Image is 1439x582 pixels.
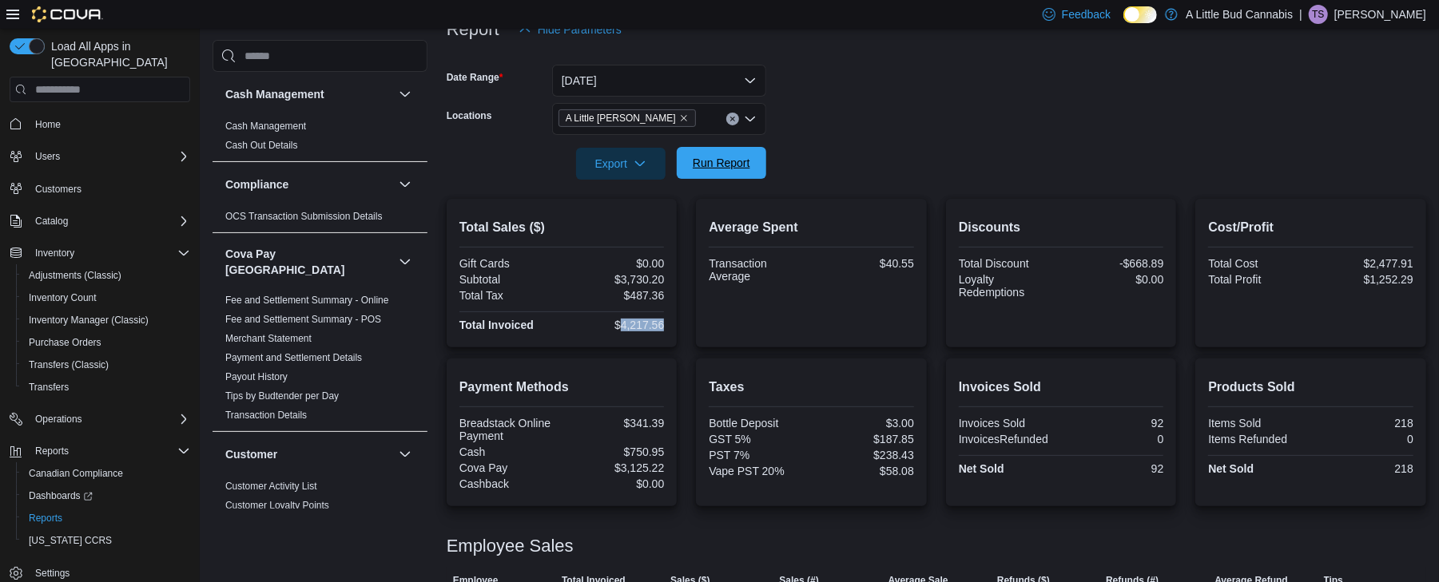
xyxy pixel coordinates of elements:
div: $2,477.91 [1314,257,1413,270]
p: | [1299,5,1302,24]
button: Inventory [29,243,81,263]
span: Feedback [1062,6,1111,22]
span: Operations [35,413,82,426]
span: Merchant Statement [225,332,312,345]
button: Cash Management [225,86,392,102]
div: Cashback [459,477,559,490]
a: Inventory Manager (Classic) [22,311,155,330]
span: Cash Management [225,120,306,133]
span: Dashboards [29,489,93,502]
div: Cova Pay [GEOGRAPHIC_DATA] [213,291,427,431]
a: Merchant Statement [225,333,312,344]
button: Reports [3,440,197,462]
span: Cash Out Details [225,139,298,152]
button: Catalog [29,212,74,231]
input: Dark Mode [1123,6,1157,23]
label: Locations [447,109,492,122]
div: 218 [1314,462,1413,475]
span: Customer Activity List [225,480,317,493]
div: Total Discount [959,257,1058,270]
div: Vape PST 20% [709,465,808,477]
span: Transfers (Classic) [29,358,109,371]
button: Adjustments (Classic) [16,264,197,287]
span: TS [1312,5,1324,24]
button: Open list of options [744,113,757,125]
span: Canadian Compliance [22,464,190,483]
h3: Compliance [225,176,288,192]
button: Operations [3,408,197,430]
a: Cash Management [225,121,306,132]
h2: Total Sales ($) [459,218,665,237]
strong: Net Sold [959,462,1004,475]
div: $3.00 [815,417,914,430]
span: Catalog [35,215,68,228]
div: 92 [1064,462,1163,475]
div: Total Profit [1208,273,1307,286]
span: Canadian Compliance [29,467,123,480]
span: Reports [35,445,69,457]
button: Cova Pay [GEOGRAPHIC_DATA] [225,246,392,278]
a: [US_STATE] CCRS [22,531,118,550]
span: A Little Bud Whistler [559,109,696,127]
button: Canadian Compliance [16,462,197,485]
button: Users [3,145,197,168]
h3: Employee Sales [447,536,574,556]
a: Transfers [22,378,75,397]
span: A Little [PERSON_NAME] [566,110,676,126]
span: Payout History [225,370,288,383]
button: Export [576,148,666,180]
button: Remove A Little Bud Whistler from selection in this group [679,113,689,123]
button: Purchase Orders [16,331,197,354]
span: Customers [35,183,81,196]
span: Transfers (Classic) [22,355,190,374]
a: Purchase Orders [22,333,108,352]
div: Cova Pay [459,461,559,474]
a: OCS Transaction Submission Details [225,211,383,222]
button: Compliance [225,176,392,192]
h3: Report [447,20,499,39]
div: $487.36 [565,289,664,302]
span: Reports [22,509,190,528]
div: 218 [1314,417,1413,430]
div: $1,252.29 [1314,273,1413,286]
div: $3,125.22 [565,461,664,474]
a: Fee and Settlement Summary - POS [225,314,381,325]
div: Breadstack Online Payment [459,417,559,442]
div: GST 5% [709,433,808,445]
span: Dashboards [22,486,190,505]
label: Date Range [447,71,503,84]
div: -$668.89 [1064,257,1163,270]
a: Canadian Compliance [22,464,129,483]
span: Settings [35,567,70,580]
a: Customers [29,180,88,199]
strong: Total Invoiced [459,319,534,331]
span: Reports [29,512,62,525]
button: Cash Management [396,85,415,104]
button: Transfers [16,376,197,398]
div: $3,730.20 [565,273,664,286]
h3: Cash Management [225,86,324,102]
h2: Cost/Profit [1208,218,1413,237]
div: Bottle Deposit [709,417,808,430]
span: Inventory [35,247,74,259]
div: Total Cost [1208,257,1307,270]
button: Compliance [396,175,415,194]
span: Catalog [29,212,190,231]
button: Run Report [677,147,766,179]
img: Cova [32,6,103,22]
a: Reports [22,509,69,528]
h2: Discounts [959,218,1164,237]
div: 92 [1064,417,1163,430]
button: Inventory [3,242,197,264]
div: $0.00 [565,477,664,490]
a: Customer Loyalty Points [225,500,329,511]
div: Tiffany Smith [1309,5,1328,24]
strong: Net Sold [1208,462,1254,475]
button: Reports [29,441,75,461]
button: Inventory Manager (Classic) [16,309,197,331]
div: $58.08 [815,465,914,477]
span: Operations [29,410,190,429]
button: [DATE] [552,65,766,97]
div: $0.00 [565,257,664,270]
